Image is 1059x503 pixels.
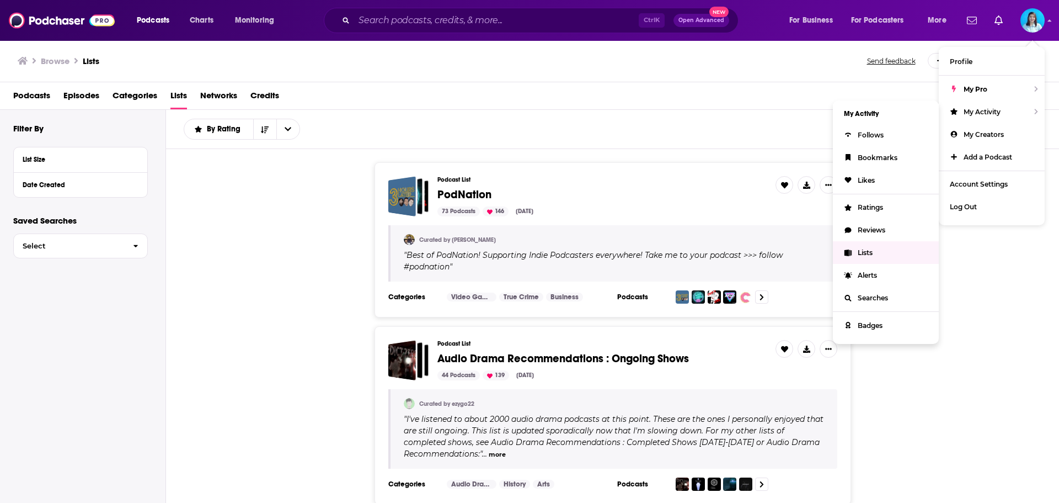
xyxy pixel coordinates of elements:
button: open menu [184,125,253,133]
button: open menu [129,12,184,29]
a: Show notifications dropdown [990,11,1007,30]
span: My Creators [964,130,1004,139]
a: True Crime [499,293,543,301]
span: My Activity [964,108,1001,116]
a: Audio Drama Recommendations : Ongoing Shows [437,353,689,365]
a: Profile [939,50,1045,73]
img: Podchaser - Follow, Share and Rate Podcasts [9,10,115,31]
div: 44 Podcasts [437,370,480,380]
span: Select [14,242,124,250]
img: Malevolent [739,478,752,491]
span: Ctrl K [639,13,665,28]
a: Add a Podcast [939,146,1045,168]
div: [DATE] [512,370,538,380]
button: open menu [782,12,847,29]
span: Account Settings [950,180,1008,188]
button: Date Created [23,177,138,191]
input: Search podcasts, credits, & more... [354,12,639,29]
div: 146 [483,207,509,216]
span: Profile [950,57,972,66]
h2: Choose List sort [184,119,300,140]
h2: Filter By [13,123,44,134]
img: Edict Zero - FIS [676,478,689,491]
a: Audio Drama [447,480,496,489]
div: List Size [23,156,131,163]
div: 73 Podcasts [437,207,480,216]
span: For Business [789,13,833,28]
img: Alex3HL [404,234,415,245]
h3: Podcast List [437,176,767,183]
span: Credits [250,87,279,109]
button: Select [13,234,148,258]
button: open menu [844,12,920,29]
a: Networks [200,87,237,109]
a: Episodes [63,87,99,109]
div: [DATE] [511,207,538,216]
span: " " [404,250,783,272]
h3: Browse [41,56,69,66]
img: 3 Hours Later [676,290,689,304]
span: I've listened to about 2000 audio drama podcasts at this point. These are the ones I personally e... [404,414,823,459]
a: History [499,480,530,489]
a: Charts [183,12,220,29]
a: Categories [113,87,157,109]
img: User Profile [1020,8,1045,33]
img: Cage's Kiss: The Nicolas Cage Podcast [708,290,721,304]
a: Lists [83,56,99,66]
button: Sort Direction [253,119,276,139]
span: Open Advanced [678,18,724,23]
img: Eat Crime [739,290,752,304]
p: Saved Searches [13,215,148,226]
button: open menu [920,12,960,29]
a: Show notifications dropdown [962,11,981,30]
div: Create a List [928,53,996,68]
button: Open AdvancedNew [673,14,729,27]
img: ezygo22 [404,398,415,409]
a: Curated by ezygo22 [419,400,474,407]
img: Cold Callers Comedy [692,290,705,304]
h3: Podcast List [437,340,767,347]
span: Log Out [950,203,977,211]
span: For Podcasters [851,13,904,28]
h3: Podcasts [617,293,667,301]
h3: Categories [388,293,438,301]
span: Charts [190,13,213,28]
a: PodNation [388,176,429,216]
div: Date Created [23,181,131,189]
button: Show More Button [820,340,837,358]
span: Podcasts [137,13,169,28]
a: Curated by [PERSON_NAME] [419,236,496,243]
span: Audio Drama Recommendations : Ongoing Shows [437,352,689,366]
span: More [928,13,946,28]
span: " " [404,414,823,459]
span: My Pro [964,85,987,93]
div: Search podcasts, credits, & more... [334,8,749,33]
span: New [709,7,729,17]
a: PodNation [437,189,491,201]
div: 139 [483,370,509,380]
button: Show profile menu [1020,8,1045,33]
button: more [489,450,506,459]
span: PodNation [437,188,491,202]
button: open menu [227,12,288,29]
a: Audio Drama Recommendations : Ongoing Shows [388,340,429,380]
button: Show More Button [820,176,837,194]
a: Account Settings [939,173,1045,195]
span: Monitoring [235,13,274,28]
button: open menu [276,119,299,139]
span: Logged in as ClarisseG [1020,8,1045,33]
button: Send feedback [864,56,919,66]
h3: Categories [388,480,438,489]
a: Video Games [447,293,496,301]
span: Best of PodNation! Supporting Indie Podcasters everywhere! Take me to your podcast >>> follow #po... [404,250,783,272]
a: Lists [170,87,187,109]
img: Super Media Bros Podcast [723,290,736,304]
img: The Silt Verses [708,478,721,491]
